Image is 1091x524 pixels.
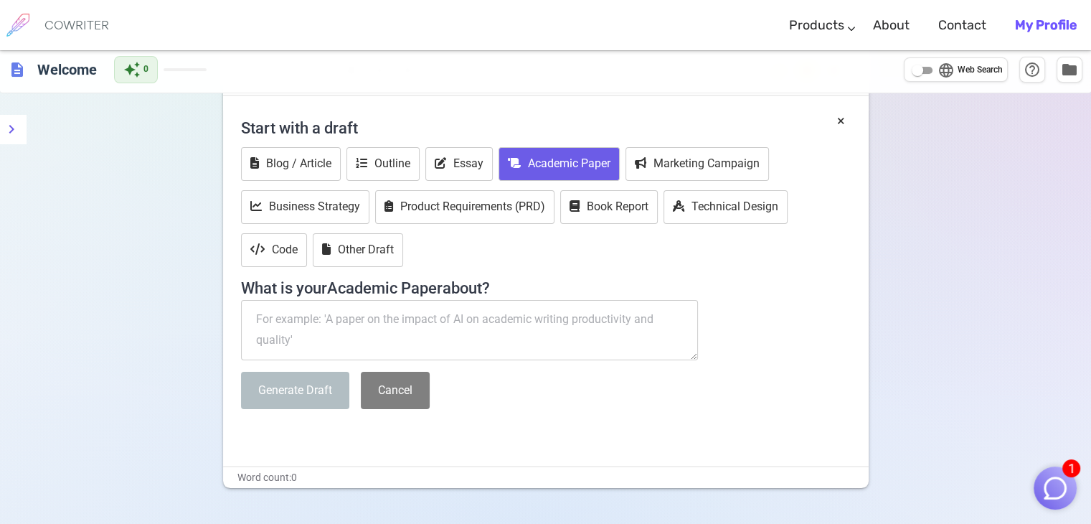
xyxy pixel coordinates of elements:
button: Code [241,233,307,267]
button: Essay [425,147,493,181]
a: About [873,4,910,47]
span: folder [1061,61,1078,78]
button: × [837,111,845,131]
h4: What is your Academic Paper about? [241,271,851,298]
button: Help & Shortcuts [1019,57,1045,83]
span: auto_awesome [123,61,141,78]
button: Technical Design [663,190,788,224]
span: help_outline [1024,61,1041,78]
span: language [937,62,955,79]
b: My Profile [1015,17,1077,33]
h6: COWRITER [44,19,109,32]
button: Manage Documents [1057,57,1082,83]
button: Other Draft [313,233,403,267]
button: Academic Paper [499,147,620,181]
h4: Start with a draft [241,111,851,145]
span: description [9,61,26,78]
button: Product Requirements (PRD) [375,190,554,224]
a: My Profile [1015,4,1077,47]
span: 0 [143,62,148,77]
button: Marketing Campaign [625,147,769,181]
span: Web Search [958,63,1003,78]
button: Generate Draft [241,372,349,410]
button: Cancel [361,372,430,410]
a: Products [789,4,844,47]
button: Business Strategy [241,190,369,224]
div: Word count: 0 [223,467,869,488]
img: Close chat [1042,474,1069,502]
span: 1 [1062,459,1080,477]
button: 1 [1034,467,1077,510]
h6: Click to edit title [32,55,103,84]
button: Outline [346,147,420,181]
button: Book Report [560,190,658,224]
a: Contact [938,4,986,47]
button: Blog / Article [241,147,341,181]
